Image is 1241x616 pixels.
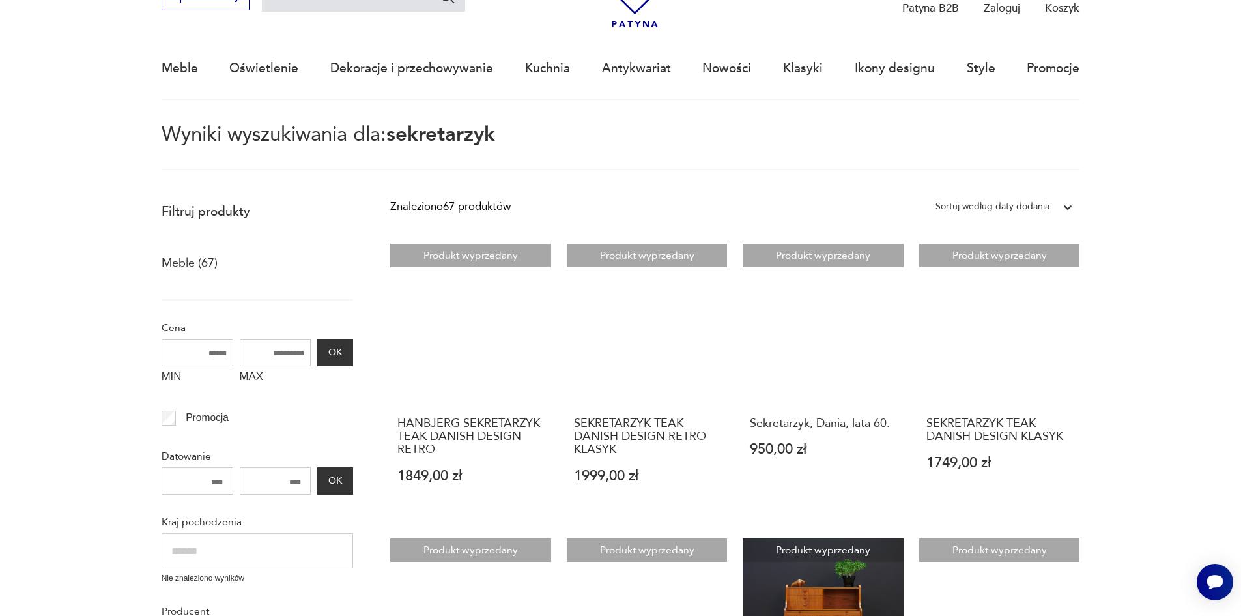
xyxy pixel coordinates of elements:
[602,38,671,98] a: Antykwariat
[525,38,570,98] a: Kuchnia
[935,198,1049,215] div: Sortuj według daty dodania
[229,38,298,98] a: Oświetlenie
[984,1,1020,16] p: Zaloguj
[317,339,352,366] button: OK
[162,38,198,98] a: Meble
[162,252,218,274] a: Meble (67)
[702,38,751,98] a: Nowości
[783,38,823,98] a: Klasyki
[743,244,904,514] a: Produkt wyprzedanySekretarzyk, Dania, lata 60.Sekretarzyk, Dania, lata 60.950,00 zł
[1027,38,1079,98] a: Promocje
[919,244,1080,514] a: Produkt wyprzedanySEKRETARZYK TEAK DANISH DESIGN KLASYKSEKRETARZYK TEAK DANISH DESIGN KLASYK1749,...
[855,38,935,98] a: Ikony designu
[397,417,544,457] h3: HANBJERG SEKRETARZYK TEAK DANISH DESIGN RETRO
[397,469,544,483] p: 1849,00 zł
[902,1,959,16] p: Patyna B2B
[162,319,353,336] p: Cena
[330,38,493,98] a: Dekoracje i przechowywanie
[926,417,1073,444] h3: SEKRETARZYK TEAK DANISH DESIGN KLASYK
[162,366,233,391] label: MIN
[162,448,353,465] p: Datowanie
[162,125,1080,170] p: Wyniki wyszukiwania dla:
[750,417,896,430] h3: Sekretarzyk, Dania, lata 60.
[186,409,229,426] p: Promocja
[926,456,1073,470] p: 1749,00 zł
[967,38,995,98] a: Style
[567,244,728,514] a: Produkt wyprzedanySEKRETARZYK TEAK DANISH DESIGN RETRO KLASYKSEKRETARZYK TEAK DANISH DESIGN RETRO...
[750,443,896,456] p: 950,00 zł
[390,244,551,514] a: Produkt wyprzedanyHANBJERG SEKRETARZYK TEAK DANISH DESIGN RETROHANBJERG SEKRETARZYK TEAK DANISH D...
[317,467,352,495] button: OK
[386,121,495,148] span: sekretarzyk
[162,203,353,220] p: Filtruj produkty
[1197,564,1233,600] iframe: Smartsupp widget button
[574,469,720,483] p: 1999,00 zł
[162,514,353,531] p: Kraj pochodzenia
[162,572,353,585] p: Nie znaleziono wyników
[390,198,511,215] div: Znaleziono 67 produktów
[574,417,720,457] h3: SEKRETARZYK TEAK DANISH DESIGN RETRO KLASYK
[240,366,311,391] label: MAX
[1045,1,1079,16] p: Koszyk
